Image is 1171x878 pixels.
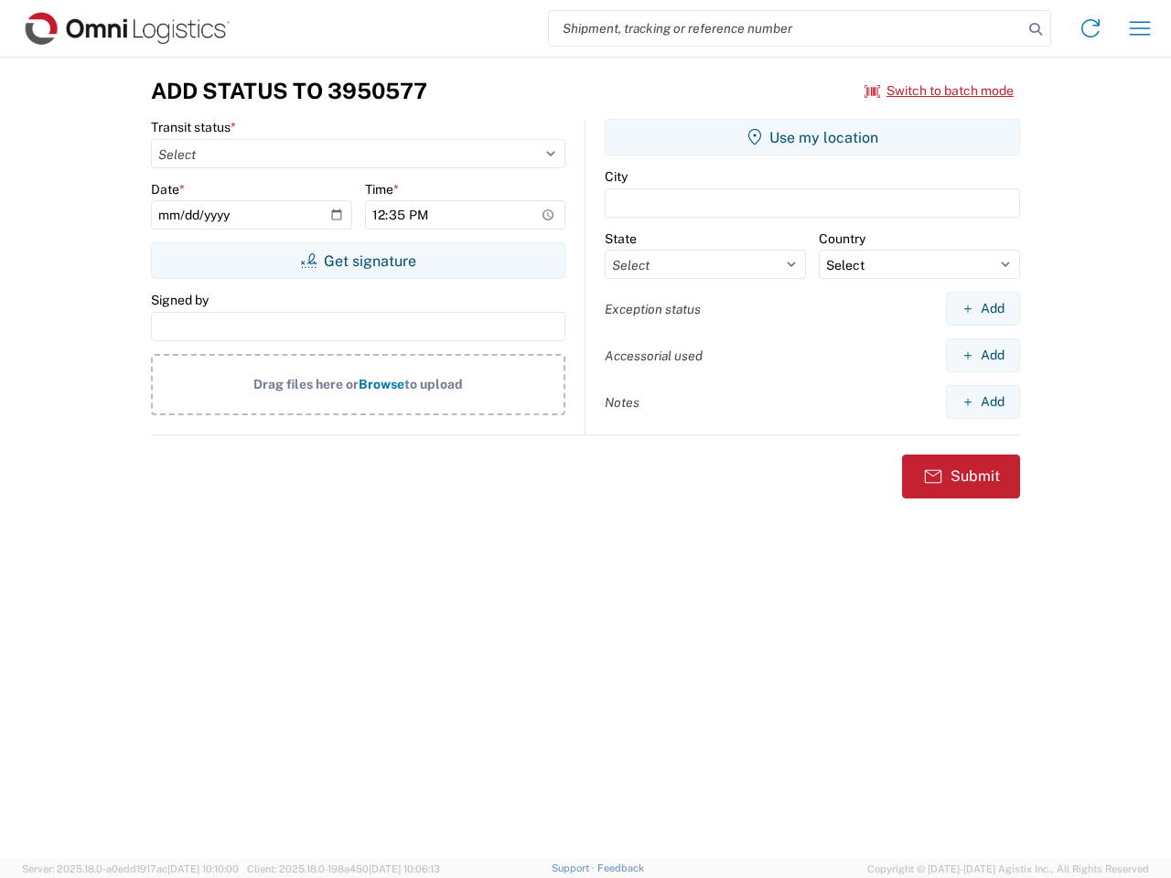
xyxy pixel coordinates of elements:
[549,11,1023,46] input: Shipment, tracking or reference number
[365,181,399,198] label: Time
[597,862,644,873] a: Feedback
[605,230,637,247] label: State
[369,863,440,874] span: [DATE] 10:06:13
[605,348,703,364] label: Accessorial used
[902,455,1020,498] button: Submit
[946,338,1020,372] button: Add
[605,301,701,317] label: Exception status
[552,862,597,873] a: Support
[22,863,239,874] span: Server: 2025.18.0-a0edd1917ac
[151,181,185,198] label: Date
[151,119,236,135] label: Transit status
[865,76,1014,106] button: Switch to batch mode
[253,377,359,391] span: Drag files here or
[819,230,865,247] label: Country
[867,861,1149,877] span: Copyright © [DATE]-[DATE] Agistix Inc., All Rights Reserved
[151,242,565,279] button: Get signature
[247,863,440,874] span: Client: 2025.18.0-198a450
[946,292,1020,326] button: Add
[946,385,1020,419] button: Add
[151,292,209,308] label: Signed by
[605,168,628,185] label: City
[151,78,427,104] h3: Add Status to 3950577
[605,119,1020,155] button: Use my location
[167,863,239,874] span: [DATE] 10:10:00
[605,394,639,411] label: Notes
[359,377,404,391] span: Browse
[404,377,463,391] span: to upload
